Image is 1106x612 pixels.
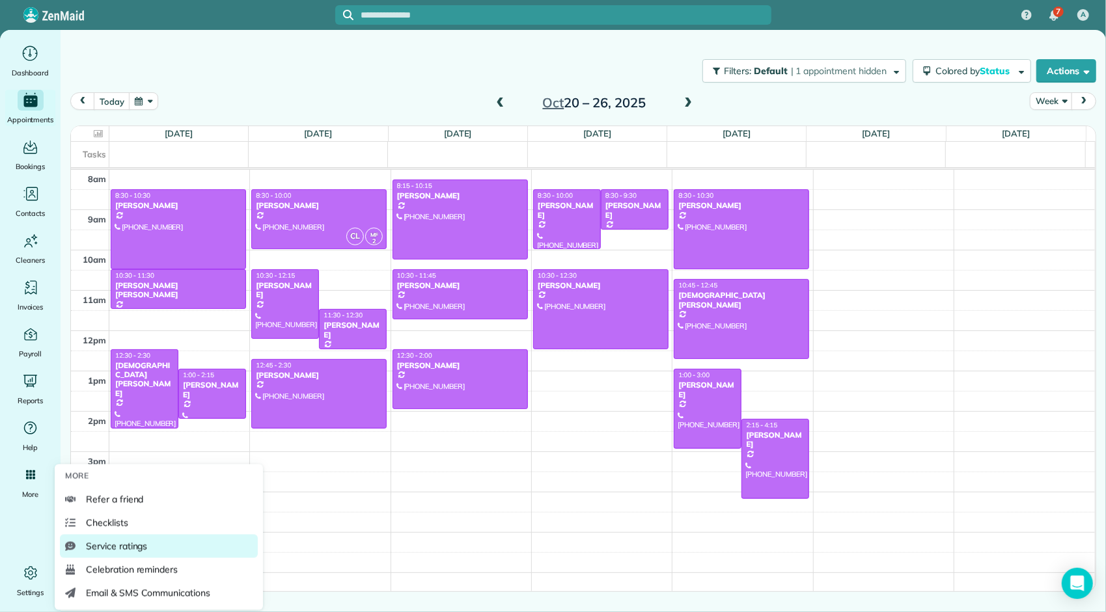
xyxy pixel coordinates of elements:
div: [PERSON_NAME] [605,201,665,220]
div: [PERSON_NAME] [115,201,242,210]
div: 7 unread notifications [1040,1,1068,30]
span: 12pm [83,335,106,345]
a: Checklists [60,511,258,535]
span: Help [23,441,38,454]
a: Invoices [5,277,55,313]
span: 3pm [88,456,106,466]
span: Appointments [7,113,54,126]
span: A [1081,10,1086,20]
span: Contacts [16,207,45,220]
span: Default [754,65,788,77]
span: Oct [543,94,564,111]
span: Email & SMS Communications [86,587,210,600]
button: today [94,92,130,110]
div: [PERSON_NAME] [255,281,315,300]
span: 11am [83,295,106,305]
a: Reports [5,371,55,407]
a: Bookings [5,137,55,173]
a: Help [5,418,55,454]
span: 8:30 - 9:30 [605,191,637,200]
a: [DATE] [1002,128,1030,139]
a: Email & SMS Communications [60,581,258,605]
div: [DEMOGRAPHIC_DATA][PERSON_NAME] [115,361,174,399]
a: [DATE] [444,128,472,139]
a: [DATE] [583,128,611,139]
div: [PERSON_NAME] [396,281,524,290]
span: Settings [17,586,44,599]
span: Dashboard [12,66,49,79]
div: [PERSON_NAME] [678,201,805,210]
span: 11:30 - 12:30 [324,311,363,319]
button: Filters: Default | 1 appointment hidden [702,59,906,83]
div: [PERSON_NAME] [396,361,524,370]
span: | 1 appointment hidden [791,65,887,77]
a: Service ratings [60,535,258,558]
span: 8:30 - 10:00 [538,191,573,200]
a: [DATE] [723,128,751,139]
span: 2:15 - 4:15 [746,421,777,429]
h2: 20 – 26, 2025 [513,96,676,110]
button: Week [1030,92,1072,110]
div: [PERSON_NAME] [537,201,597,220]
div: [PERSON_NAME] [745,431,805,449]
span: 1:00 - 3:00 [678,371,710,379]
button: Actions [1036,59,1096,83]
span: Celebration reminders [86,563,178,576]
span: Service ratings [86,540,147,553]
a: Filters: Default | 1 appointment hidden [696,59,906,83]
span: 10am [83,254,106,265]
a: [DATE] [863,128,891,139]
span: More [22,488,38,501]
span: Reports [18,394,44,407]
span: 7 [1056,7,1060,17]
span: 2pm [88,416,106,426]
span: 12:45 - 2:30 [256,361,291,369]
a: Payroll [5,324,55,360]
button: Focus search [335,10,353,20]
span: 8am [88,174,106,184]
div: Open Intercom Messenger [1062,568,1093,599]
a: Refer a friend [60,488,258,511]
span: 8:30 - 10:00 [256,191,291,200]
a: [DATE] [165,128,193,139]
span: 10:45 - 12:45 [678,281,717,289]
span: Colored by [935,65,1014,77]
span: Cleaners [16,254,45,267]
div: [PERSON_NAME] [255,371,383,380]
span: 1:00 - 2:15 [183,371,214,379]
div: [DEMOGRAPHIC_DATA][PERSON_NAME] [678,291,805,310]
span: Bookings [16,160,46,173]
span: 10:30 - 12:15 [256,271,295,280]
div: [PERSON_NAME] [255,201,383,210]
a: Celebration reminders [60,558,258,581]
a: Appointments [5,90,55,126]
div: [PERSON_NAME] [PERSON_NAME] [115,281,242,300]
div: [PERSON_NAME] [396,191,524,200]
div: [PERSON_NAME] [678,380,738,399]
a: Dashboard [5,43,55,79]
span: 12:30 - 2:00 [397,351,432,360]
span: 12:30 - 2:30 [115,351,150,360]
span: Status [980,65,1012,77]
span: MF [370,231,378,238]
span: Checklists [86,516,128,529]
span: Tasks [83,149,106,159]
a: Cleaners [5,230,55,267]
span: Payroll [19,347,42,360]
span: Invoices [18,300,44,313]
div: [PERSON_NAME] [537,281,665,290]
svg: Focus search [343,10,353,20]
a: Settings [5,563,55,599]
span: Filters: [724,65,751,77]
span: 10:30 - 11:45 [397,271,436,280]
button: Colored byStatus [913,59,1031,83]
small: 2 [366,235,382,248]
a: [DATE] [305,128,333,139]
span: More [65,470,89,483]
span: 1pm [88,375,106,386]
button: next [1071,92,1096,110]
div: [PERSON_NAME] [323,321,383,339]
span: 8:30 - 10:30 [678,191,713,200]
span: 8:15 - 10:15 [397,181,432,190]
span: 10:30 - 11:30 [115,271,154,280]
